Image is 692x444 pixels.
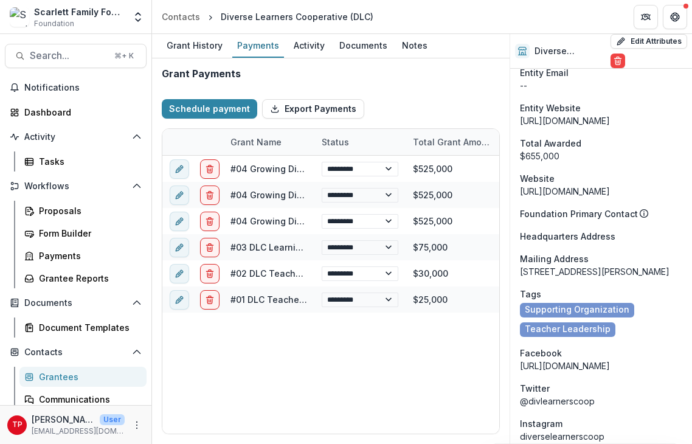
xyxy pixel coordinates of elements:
span: Contacts [24,347,127,358]
a: Grantee Reports [19,268,147,288]
div: Payment Amount [497,129,588,155]
div: Payments [39,249,137,262]
div: [STREET_ADDRESS][PERSON_NAME] [520,265,682,278]
div: $75,000.00 [497,234,588,260]
div: Activity [289,36,330,54]
div: Dashboard [24,106,137,119]
nav: breadcrumb [157,8,378,26]
div: Grant Name [223,136,289,148]
a: Dashboard [5,102,147,122]
button: More [130,418,144,432]
div: Status [314,129,406,155]
div: $175,000.00 [497,156,588,182]
p: Foundation Primary Contact [520,207,638,220]
div: $30,000 [406,260,497,286]
a: Notes [397,34,432,58]
a: Communications [19,389,147,409]
a: Grant History [162,34,227,58]
div: $75,000 [406,234,497,260]
span: Headquarters Address [520,230,615,243]
button: delete [200,238,220,257]
div: Total Grant Amount [406,136,497,148]
span: Supporting Organization [525,305,629,315]
div: Form Builder [39,227,137,240]
div: Tom Parrish [12,421,22,429]
p: [EMAIL_ADDRESS][DOMAIN_NAME] [32,426,125,437]
a: Tasks [19,151,147,172]
button: delete [200,290,220,310]
span: Search... [30,50,107,61]
div: Grant Name [223,129,314,155]
div: diverselearnerscoop [520,430,682,443]
div: [URL][DOMAIN_NAME] [520,114,682,127]
a: Form Builder [19,223,147,243]
a: #01 DLC Teacher Leader Fellowship [230,294,382,305]
button: Open Workflows [5,176,147,196]
button: delete [200,212,220,231]
a: [URL][DOMAIN_NAME] [520,186,610,196]
div: Documents [334,36,392,54]
div: Grant History [162,36,227,54]
span: Workflows [24,181,127,192]
a: #02 DLC Teacher Leader Fellowship [230,268,384,279]
div: Payment Amount [497,136,583,148]
span: Total Awarded [520,137,581,150]
div: $175,000.00 [497,182,588,208]
span: Documents [24,298,127,308]
div: Total Grant Amount [406,129,497,155]
button: Open Activity [5,127,147,147]
span: Activity [24,132,127,142]
div: Document Templates [39,321,137,334]
a: #04 Growing Diverse Learner Impact (3-yr) [230,164,413,174]
button: Search... [5,44,147,68]
span: Tags [520,288,541,300]
button: Notifications [5,78,147,97]
a: #04 Growing Diverse Learner Impact (3-yr) [230,216,413,226]
div: Grantees [39,370,137,383]
button: Open Documents [5,293,147,313]
div: ⌘ + K [112,49,136,63]
p: User [100,414,125,425]
div: Diverse Learners Cooperative (DLC) [221,10,373,23]
button: edit [170,264,189,283]
span: Website [520,172,555,185]
button: edit [170,186,189,205]
div: Scarlett Family Foundation [34,5,125,18]
h2: Diverse Learners Cooperative (DLC) [535,46,606,57]
div: Tasks [39,155,137,168]
div: $175,000.00 [497,208,588,234]
img: Scarlett Family Foundation [10,7,29,27]
button: Export Payments [262,99,364,119]
button: edit [170,290,189,310]
span: Notifications [24,83,142,93]
button: Delete [611,54,625,68]
button: Edit Attributes [611,34,687,49]
button: Open entity switcher [130,5,147,29]
div: Grantee Reports [39,272,137,285]
div: $655,000 [520,150,682,162]
button: delete [200,159,220,179]
a: Contacts [157,8,205,26]
button: Open Contacts [5,342,147,362]
div: @divlearnerscoop [520,395,682,408]
button: Get Help [663,5,687,29]
span: Foundation [34,18,74,29]
a: Activity [289,34,330,58]
span: Entity Website [520,102,581,114]
span: Facebook [520,347,562,359]
span: Instagram [520,417,562,430]
button: edit [170,212,189,231]
a: Grantees [19,367,147,387]
a: #04 Growing Diverse Learner Impact (3-yr) [230,190,413,200]
div: Status [314,136,356,148]
button: delete [200,186,220,205]
div: $525,000 [406,182,497,208]
button: Schedule payment [162,99,257,119]
a: #03 DLC Learning Communities 2022-23 [230,242,404,252]
div: Contacts [162,10,200,23]
div: Payments [232,36,284,54]
a: Document Templates [19,317,147,338]
a: Documents [334,34,392,58]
